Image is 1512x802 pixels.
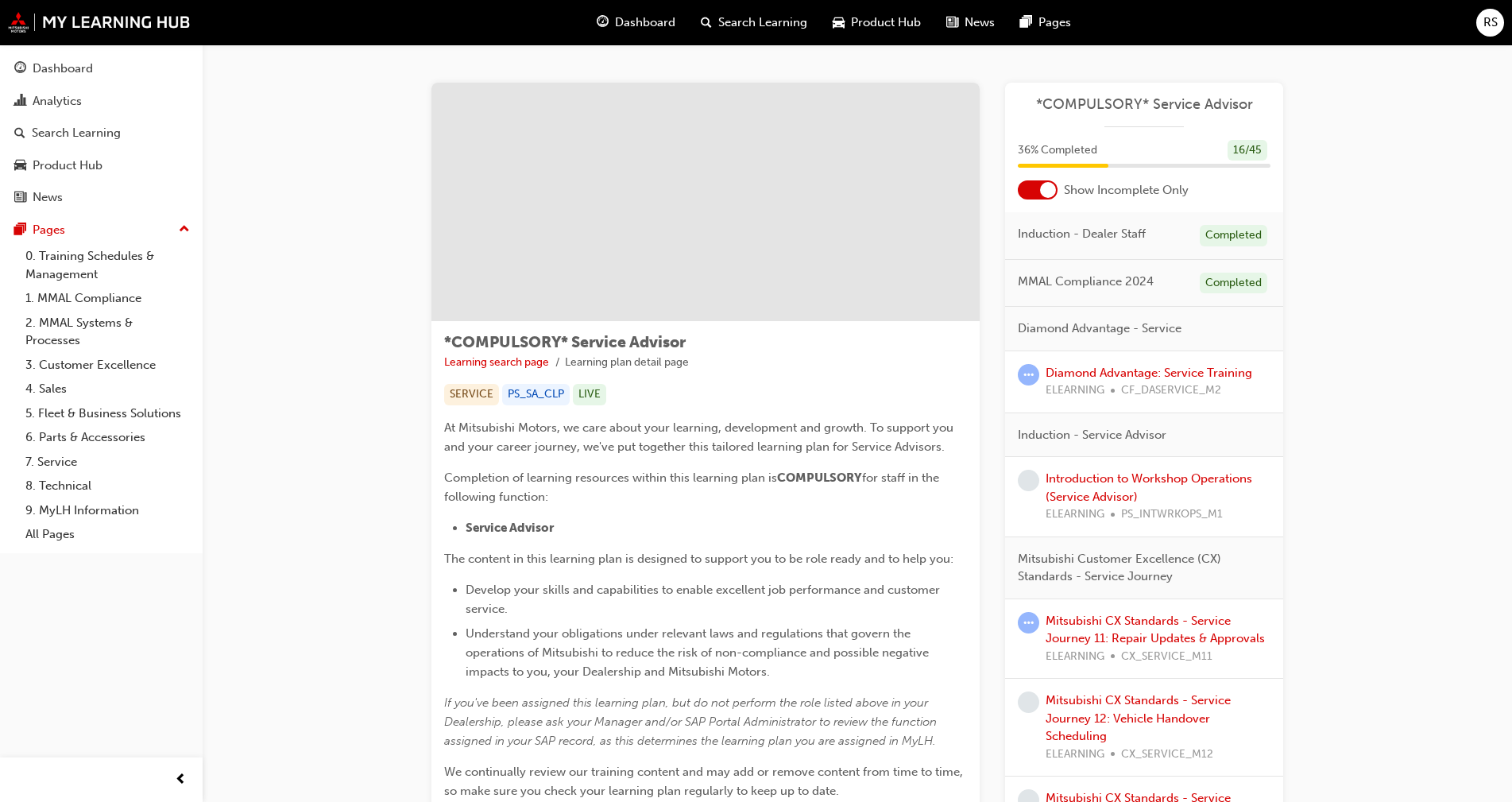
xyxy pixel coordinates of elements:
div: SERVICE [444,384,499,405]
span: car-icon [14,159,26,173]
a: All Pages [19,522,196,547]
span: Induction - Service Advisor [1018,426,1166,444]
div: Completed [1200,273,1267,294]
a: Product Hub [6,151,196,180]
span: Service Advisor [466,521,554,535]
span: car-icon [833,13,845,33]
span: up-icon [179,219,190,240]
a: Mitsubishi CX Standards - Service Journey 11: Repair Updates & Approvals [1046,614,1265,646]
span: If you've been assigned this learning plan, but do not perform the role listed above in your Deal... [444,695,940,748]
a: Diamond Advantage: Service Training [1046,366,1252,380]
div: News [33,188,63,207]
a: Mitsubishi CX Standards - Service Journey 12: Vehicle Handover Scheduling [1046,693,1231,743]
span: news-icon [14,191,26,205]
span: news-icon [946,13,958,33]
span: chart-icon [14,95,26,109]
span: learningRecordVerb_NONE-icon [1018,470,1039,491]
span: Dashboard [615,14,675,32]
div: Pages [33,221,65,239]
div: Search Learning [32,124,121,142]
a: news-iconNews [934,6,1007,39]
a: Analytics [6,87,196,116]
a: 8. Technical [19,474,196,498]
span: CX_SERVICE_M12 [1121,746,1213,764]
a: 6. Parts & Accessories [19,425,196,450]
a: 4. Sales [19,377,196,401]
span: ELEARNING [1046,506,1104,524]
span: Induction - Dealer Staff [1018,225,1146,243]
span: 36 % Completed [1018,141,1097,160]
a: Introduction to Workshop Operations (Service Advisor) [1046,471,1252,504]
div: Dashboard [33,60,93,78]
a: 3. Customer Excellence [19,353,196,378]
span: Diamond Advantage - Service [1018,320,1181,338]
a: 7. Service [19,450,196,475]
span: PS_INTWRKOPS_M1 [1121,506,1223,524]
span: prev-icon [175,770,187,790]
span: CF_DASERVICE_M2 [1121,382,1221,400]
div: 16 / 45 [1228,140,1267,161]
span: COMPULSORY [777,471,862,485]
span: MMAL Compliance 2024 [1018,273,1154,291]
span: The content in this learning plan is designed to support you to be role ready and to help you: [444,552,953,566]
span: Mitsubishi Customer Excellence (CX) Standards - Service Journey [1018,550,1258,586]
a: 5. Fleet & Business Solutions [19,401,196,426]
button: Pages [6,215,196,245]
button: RS [1476,9,1504,37]
span: ELEARNING [1046,746,1104,764]
span: ELEARNING [1046,382,1104,400]
a: 0. Training Schedules & Management [19,244,196,286]
a: Dashboard [6,54,196,83]
span: ELEARNING [1046,648,1104,666]
span: We continually review our training content and may add or remove content from time to time, so ma... [444,765,966,798]
span: learningRecordVerb_NONE-icon [1018,692,1039,713]
div: Completed [1200,225,1267,246]
a: guage-iconDashboard [584,6,688,39]
span: RS [1483,14,1498,32]
img: mmal [8,12,191,33]
div: Product Hub [33,157,102,175]
li: Learning plan detail page [565,354,689,372]
span: guage-icon [597,13,609,33]
div: Analytics [33,92,82,110]
div: LIVE [573,384,606,405]
span: search-icon [701,13,712,33]
span: Pages [1038,14,1071,32]
span: learningRecordVerb_ATTEMPT-icon [1018,612,1039,633]
span: Completion of learning resources within this learning plan is [444,471,777,485]
span: *COMPULSORY* Service Advisor [444,333,686,351]
span: Understand your obligations under relevant laws and regulations that govern the operations of Mit... [466,626,932,679]
span: pages-icon [1020,13,1032,33]
span: Search Learning [718,14,807,32]
a: *COMPULSORY* Service Advisor [1018,95,1270,114]
span: Product Hub [851,14,921,32]
span: Show Incomplete Only [1064,181,1189,200]
a: Learning search page [444,355,549,369]
a: Search Learning [6,118,196,148]
a: News [6,183,196,212]
span: for staff in the following function: [444,471,942,504]
a: 2. MMAL Systems & Processes [19,311,196,353]
button: DashboardAnalyticsSearch LearningProduct HubNews [6,51,196,215]
a: search-iconSearch Learning [688,6,820,39]
span: At Mitsubishi Motors, we care about your learning, development and growth. To support you and you... [444,420,957,454]
span: News [965,14,995,32]
a: pages-iconPages [1007,6,1084,39]
a: car-iconProduct Hub [820,6,934,39]
span: CX_SERVICE_M11 [1121,648,1212,666]
a: 9. MyLH Information [19,498,196,523]
a: 1. MMAL Compliance [19,286,196,311]
span: learningRecordVerb_ATTEMPT-icon [1018,364,1039,386]
div: PS_SA_CLP [502,384,570,405]
span: pages-icon [14,223,26,238]
span: guage-icon [14,62,26,76]
span: Develop your skills and capabilities to enable excellent job performance and customer service. [466,583,943,616]
span: search-icon [14,126,25,141]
